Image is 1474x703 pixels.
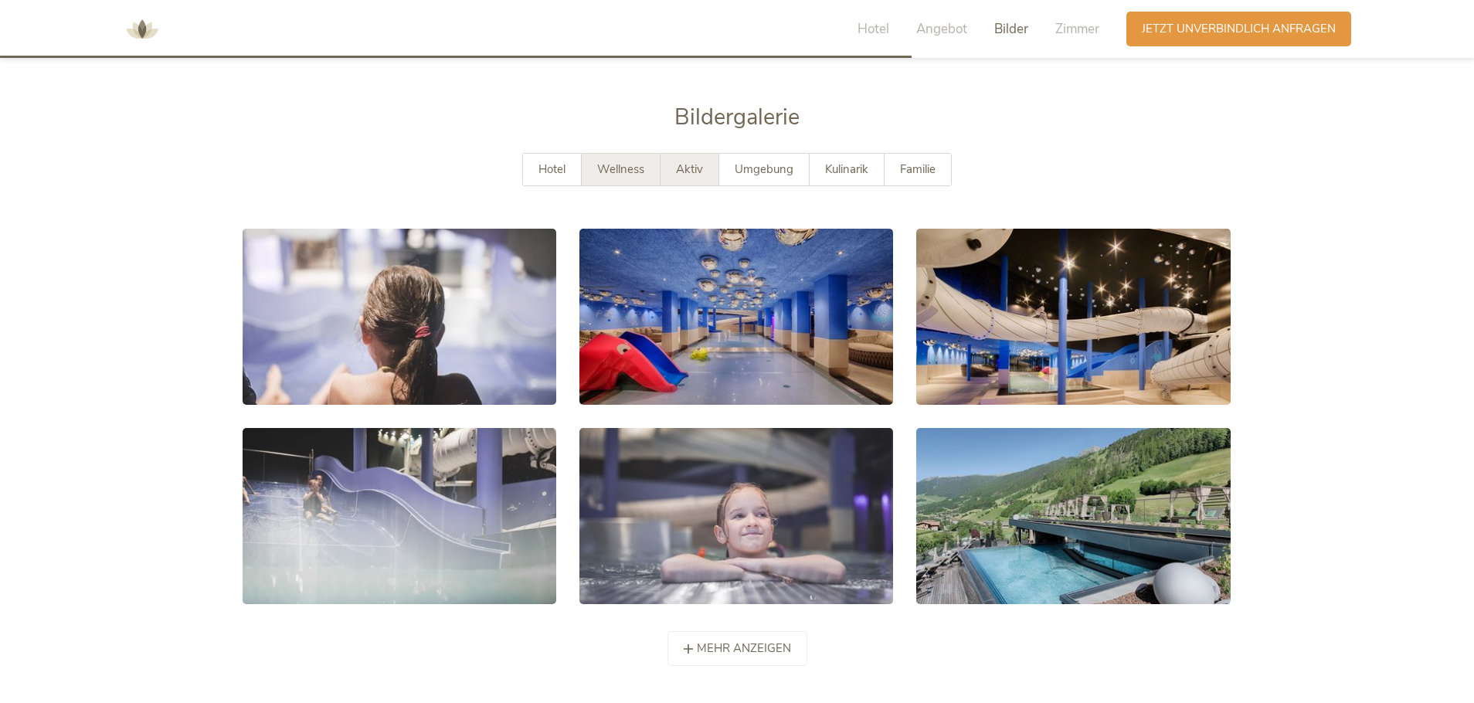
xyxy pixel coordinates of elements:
span: Hotel [858,20,889,38]
span: Angebot [916,20,967,38]
span: Wellness [597,161,644,177]
img: AMONTI & LUNARIS Wellnessresort [119,6,165,53]
span: Hotel [538,161,565,177]
span: Zimmer [1055,20,1099,38]
span: Familie [900,161,936,177]
a: AMONTI & LUNARIS Wellnessresort [119,23,165,34]
span: Jetzt unverbindlich anfragen [1142,21,1336,37]
span: Bilder [994,20,1028,38]
span: Bildergalerie [674,102,800,132]
span: Umgebung [735,161,793,177]
span: mehr anzeigen [697,640,791,657]
span: Aktiv [676,161,703,177]
span: Kulinarik [825,161,868,177]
